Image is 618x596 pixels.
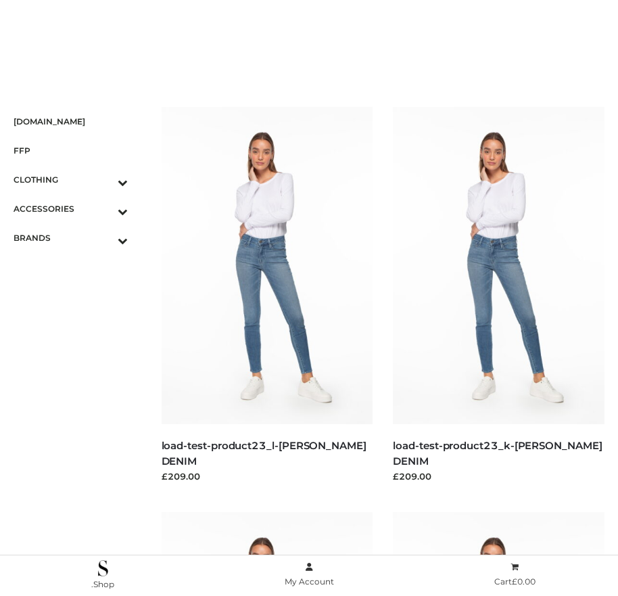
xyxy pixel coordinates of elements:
[512,576,517,587] span: £
[412,559,618,590] a: Cart£0.00
[80,223,128,252] button: Toggle Submenu
[14,223,128,252] a: BRANDSToggle Submenu
[14,107,128,136] a: [DOMAIN_NAME]
[162,469,373,483] div: £209.00
[393,439,602,467] a: load-test-product23_k-[PERSON_NAME] DENIM
[285,576,334,587] span: My Account
[494,576,536,587] span: Cart
[98,560,108,576] img: .Shop
[91,579,114,589] span: .Shop
[162,439,366,467] a: load-test-product23_l-[PERSON_NAME] DENIM
[80,194,128,223] button: Toggle Submenu
[14,172,128,187] span: CLOTHING
[80,165,128,194] button: Toggle Submenu
[14,194,128,223] a: ACCESSORIESToggle Submenu
[512,576,536,587] bdi: 0.00
[206,559,412,590] a: My Account
[14,136,128,165] a: FFP
[14,201,128,216] span: ACCESSORIES
[393,469,604,483] div: £209.00
[14,165,128,194] a: CLOTHINGToggle Submenu
[14,230,128,246] span: BRANDS
[14,143,128,158] span: FFP
[14,114,128,129] span: [DOMAIN_NAME]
